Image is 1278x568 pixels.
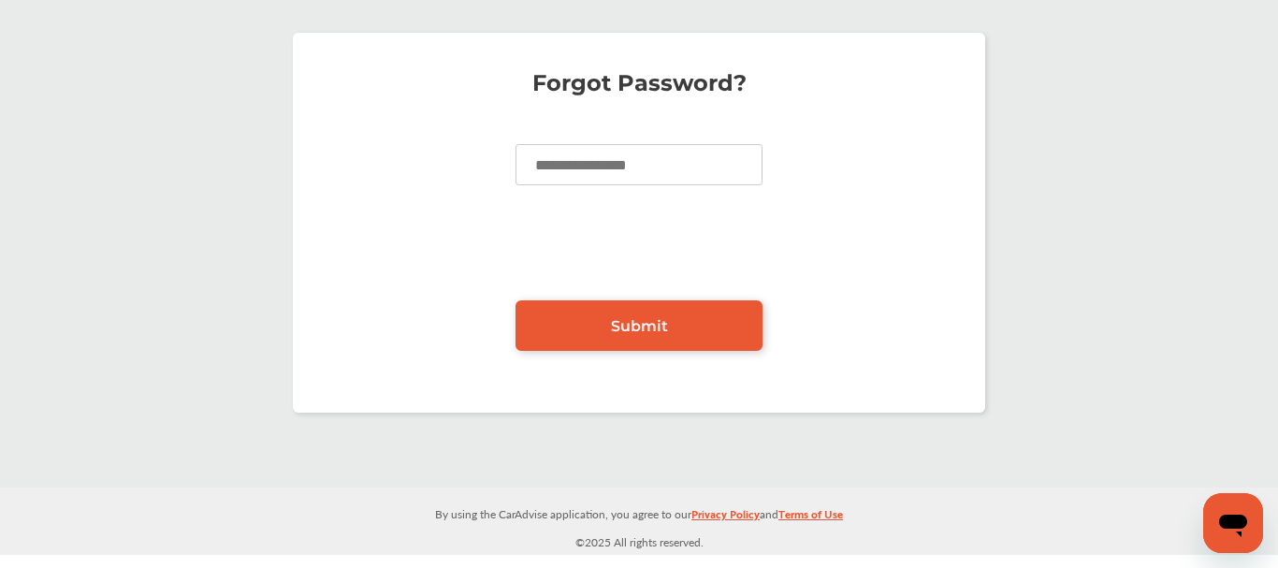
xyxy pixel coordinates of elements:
a: Submit [516,300,762,351]
span: Submit [611,317,668,335]
iframe: reCAPTCHA [497,213,781,286]
a: Privacy Policy [691,503,760,532]
iframe: Button to launch messaging window [1203,493,1263,553]
a: Terms of Use [778,503,843,532]
p: Forgot Password? [312,74,966,93]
